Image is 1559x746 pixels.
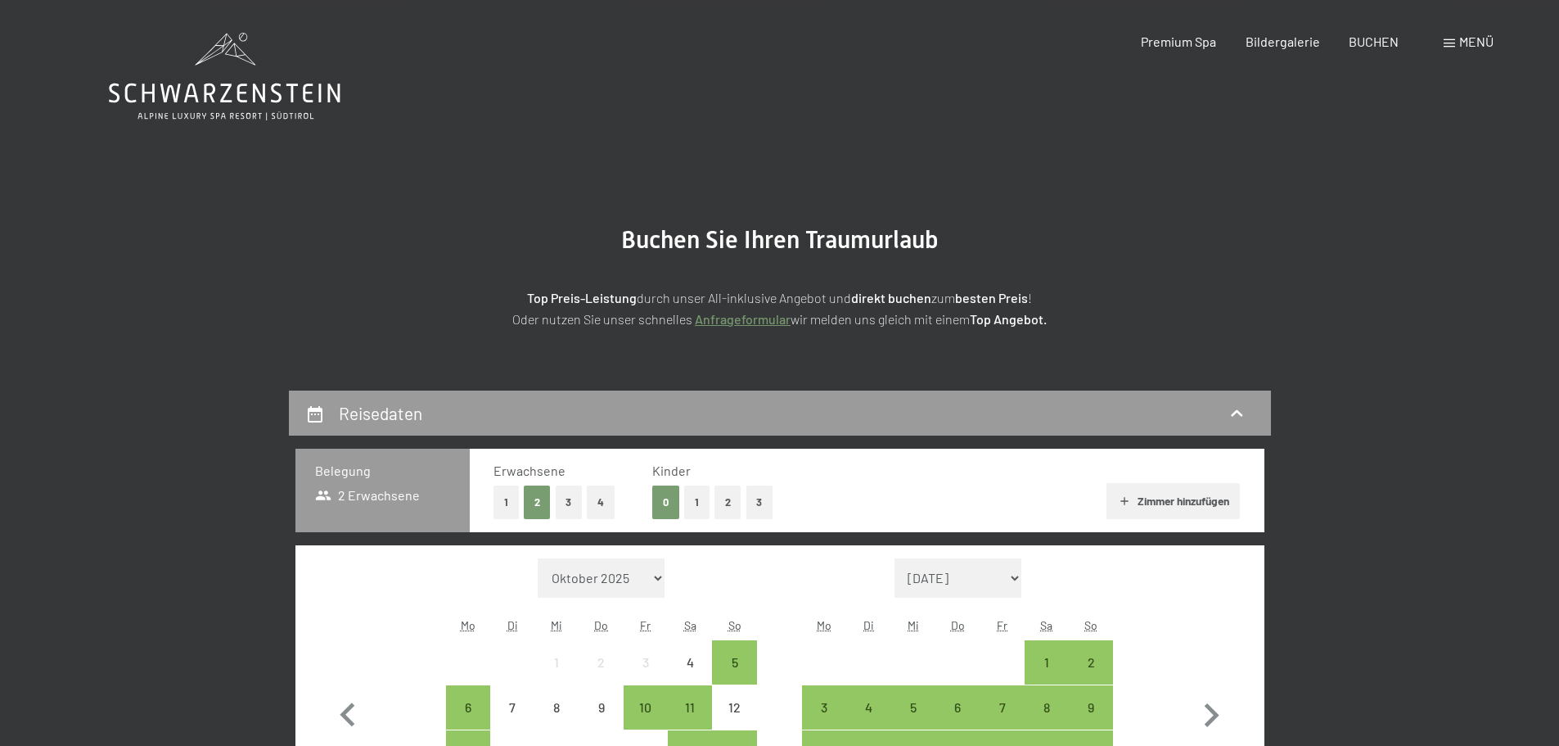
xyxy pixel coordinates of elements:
[507,618,518,632] abbr: Dienstag
[669,656,710,697] div: 4
[490,685,534,730] div: Tue Oct 07 2025
[684,618,696,632] abbr: Samstag
[587,486,615,519] button: 4
[668,685,712,730] div: Sat Oct 11 2025
[1025,640,1069,685] div: Sat Nov 01 2025
[579,640,624,685] div: Anreise nicht möglich
[935,685,980,730] div: Thu Nov 06 2025
[1026,656,1067,697] div: 1
[937,701,978,742] div: 6
[624,640,668,685] div: Anreise nicht möglich
[1070,701,1111,742] div: 9
[315,486,421,504] span: 2 Erwachsene
[847,685,891,730] div: Tue Nov 04 2025
[1141,34,1216,49] a: Premium Spa
[668,640,712,685] div: Anreise nicht möglich
[802,685,846,730] div: Mon Nov 03 2025
[714,486,741,519] button: 2
[556,486,583,519] button: 3
[536,656,577,697] div: 1
[1069,685,1113,730] div: Sun Nov 09 2025
[802,685,846,730] div: Anreise möglich
[891,685,935,730] div: Wed Nov 05 2025
[652,486,679,519] button: 0
[448,701,489,742] div: 6
[891,685,935,730] div: Anreise möglich
[652,463,691,478] span: Kinder
[908,618,919,632] abbr: Mittwoch
[849,701,890,742] div: 4
[1025,685,1069,730] div: Anreise möglich
[695,311,791,327] a: Anfrageformular
[534,685,579,730] div: Wed Oct 08 2025
[980,685,1024,730] div: Fri Nov 07 2025
[970,311,1047,327] strong: Top Angebot.
[524,486,551,519] button: 2
[668,685,712,730] div: Anreise möglich
[1025,685,1069,730] div: Sat Nov 08 2025
[579,640,624,685] div: Thu Oct 02 2025
[461,618,475,632] abbr: Montag
[712,685,756,730] div: Anreise nicht möglich
[935,685,980,730] div: Anreise möglich
[621,225,939,254] span: Buchen Sie Ihren Traumurlaub
[668,640,712,685] div: Sat Oct 04 2025
[527,290,637,305] strong: Top Preis-Leistung
[1070,656,1111,697] div: 2
[579,685,624,730] div: Thu Oct 09 2025
[847,685,891,730] div: Anreise möglich
[581,656,622,697] div: 2
[728,618,741,632] abbr: Sonntag
[1459,34,1494,49] span: Menü
[980,685,1024,730] div: Anreise möglich
[712,685,756,730] div: Sun Oct 12 2025
[1069,685,1113,730] div: Anreise möglich
[315,462,450,480] h3: Belegung
[951,618,965,632] abbr: Donnerstag
[624,640,668,685] div: Fri Oct 03 2025
[1349,34,1399,49] a: BUCHEN
[536,701,577,742] div: 8
[669,701,710,742] div: 11
[624,685,668,730] div: Fri Oct 10 2025
[551,618,562,632] abbr: Mittwoch
[746,486,773,519] button: 3
[640,618,651,632] abbr: Freitag
[981,701,1022,742] div: 7
[863,618,874,632] abbr: Dienstag
[579,685,624,730] div: Anreise nicht möglich
[955,290,1028,305] strong: besten Preis
[1040,618,1052,632] abbr: Samstag
[534,640,579,685] div: Anreise nicht möglich
[1026,701,1067,742] div: 8
[684,486,710,519] button: 1
[492,701,533,742] div: 7
[534,685,579,730] div: Anreise nicht möglich
[371,287,1189,329] p: durch unser All-inklusive Angebot und zum ! Oder nutzen Sie unser schnelles wir melden uns gleich...
[817,618,831,632] abbr: Montag
[1084,618,1097,632] abbr: Sonntag
[493,463,565,478] span: Erwachsene
[1246,34,1320,49] a: Bildergalerie
[893,701,934,742] div: 5
[712,640,756,685] div: Sun Oct 05 2025
[581,701,622,742] div: 9
[997,618,1007,632] abbr: Freitag
[1106,483,1240,519] button: Zimmer hinzufügen
[625,656,666,697] div: 3
[493,486,519,519] button: 1
[446,685,490,730] div: Anreise möglich
[624,685,668,730] div: Anreise möglich
[625,701,666,742] div: 10
[594,618,608,632] abbr: Donnerstag
[712,640,756,685] div: Anreise möglich
[804,701,845,742] div: 3
[446,685,490,730] div: Mon Oct 06 2025
[1069,640,1113,685] div: Anreise möglich
[1025,640,1069,685] div: Anreise möglich
[714,701,755,742] div: 12
[339,403,422,423] h2: Reisedaten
